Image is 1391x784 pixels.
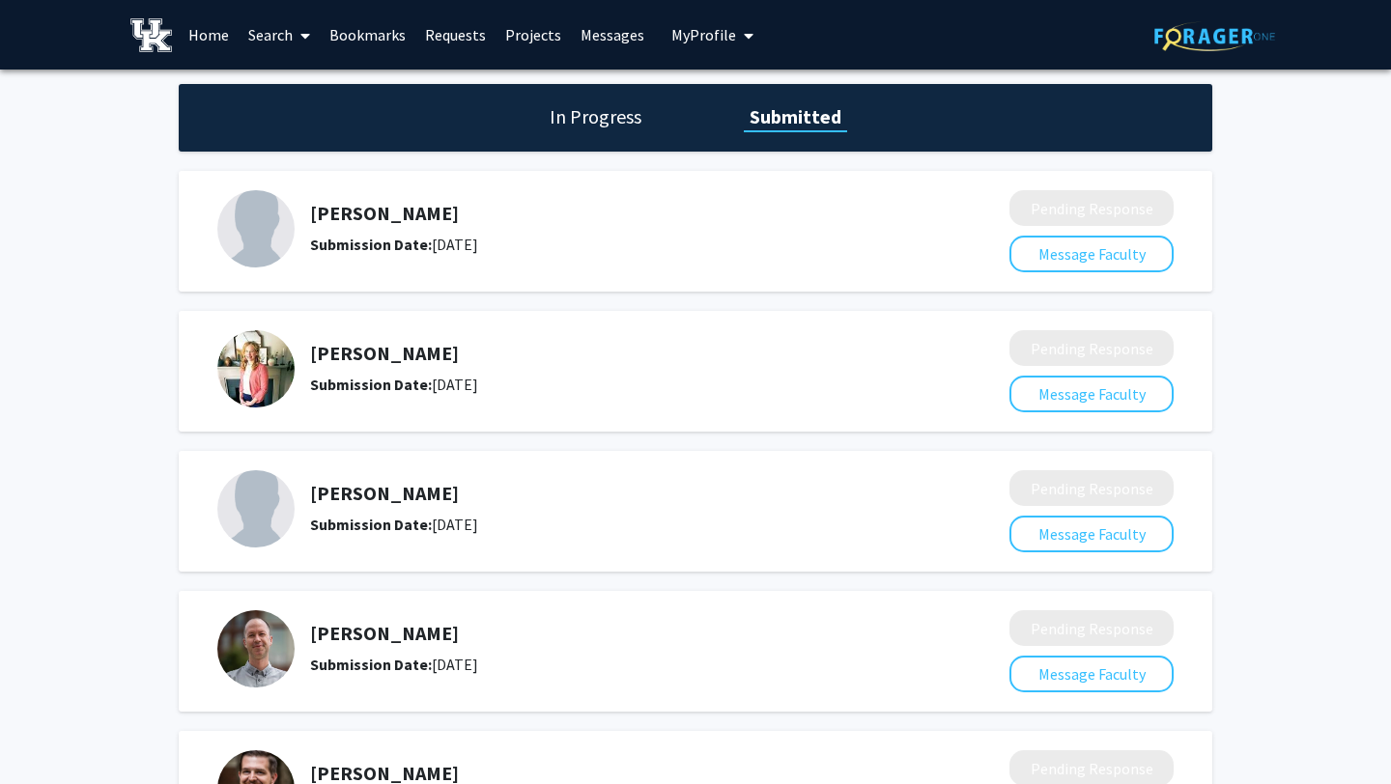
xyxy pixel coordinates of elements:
span: My Profile [671,25,736,44]
a: Message Faculty [1009,664,1174,684]
div: [DATE] [310,373,907,396]
button: Pending Response [1009,610,1174,646]
img: Profile Picture [217,190,295,267]
img: University of Kentucky Logo [130,18,172,52]
button: Message Faculty [1009,656,1174,692]
button: Pending Response [1009,330,1174,366]
a: Message Faculty [1009,244,1174,264]
h1: Submitted [744,103,847,130]
div: [DATE] [310,653,907,676]
a: Projects [496,1,571,69]
button: Message Faculty [1009,236,1174,272]
a: Bookmarks [320,1,415,69]
img: ForagerOne Logo [1154,21,1275,51]
div: [DATE] [310,233,907,256]
a: Messages [571,1,654,69]
img: Profile Picture [217,610,295,687]
button: Pending Response [1009,190,1174,226]
a: Home [179,1,239,69]
b: Submission Date: [310,655,432,674]
h5: [PERSON_NAME] [310,342,907,365]
a: Requests [415,1,496,69]
img: Profile Picture [217,470,295,547]
h5: [PERSON_NAME] [310,482,907,505]
h1: In Progress [544,103,647,130]
a: Message Faculty [1009,384,1174,404]
h5: [PERSON_NAME] [310,202,907,225]
b: Submission Date: [310,515,432,534]
div: [DATE] [310,513,907,536]
button: Pending Response [1009,470,1174,506]
h5: [PERSON_NAME] [310,622,907,645]
img: Profile Picture [217,330,295,407]
a: Message Faculty [1009,524,1174,544]
b: Submission Date: [310,235,432,254]
b: Submission Date: [310,375,432,394]
a: Search [239,1,320,69]
iframe: Chat [14,697,82,770]
button: Message Faculty [1009,516,1174,552]
button: Message Faculty [1009,376,1174,412]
